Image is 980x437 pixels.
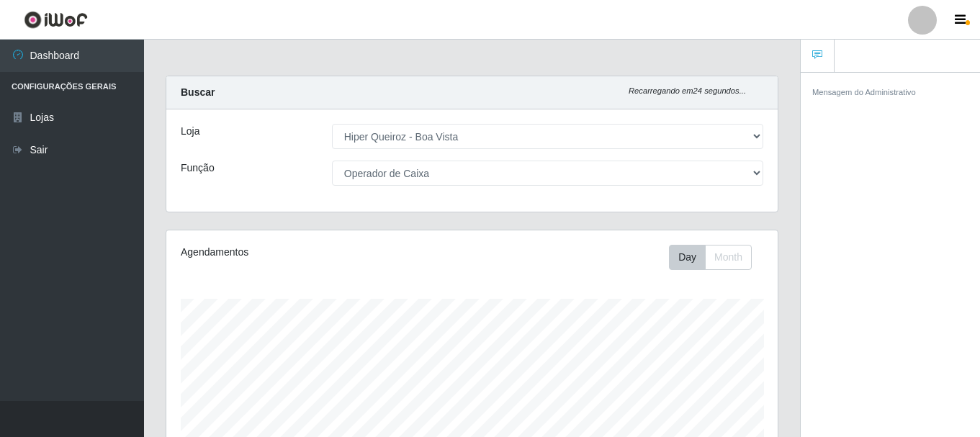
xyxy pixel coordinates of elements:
button: Day [669,245,706,270]
button: Month [705,245,752,270]
div: Toolbar with button groups [669,245,763,270]
div: Agendamentos [181,245,411,260]
label: Loja [181,124,199,139]
strong: Buscar [181,86,215,98]
img: CoreUI Logo [24,11,88,29]
i: Recarregando em 24 segundos... [629,86,746,95]
label: Função [181,161,215,176]
small: Mensagem do Administrativo [812,88,916,96]
div: First group [669,245,752,270]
